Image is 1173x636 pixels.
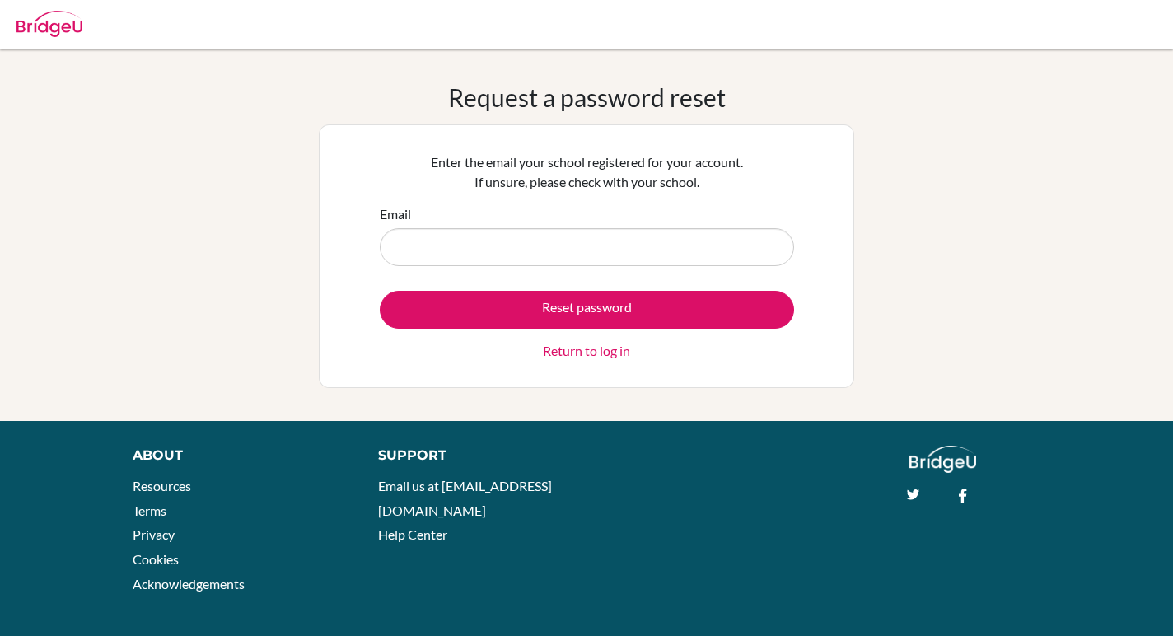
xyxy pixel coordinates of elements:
[380,204,411,224] label: Email
[543,341,630,361] a: Return to log in
[133,551,179,567] a: Cookies
[133,526,175,542] a: Privacy
[909,446,976,473] img: logo_white@2x-f4f0deed5e89b7ecb1c2cc34c3e3d731f90f0f143d5ea2071677605dd97b5244.png
[378,526,447,542] a: Help Center
[380,291,794,329] button: Reset password
[448,82,726,112] h1: Request a password reset
[133,576,245,592] a: Acknowledgements
[380,152,794,192] p: Enter the email your school registered for your account. If unsure, please check with your school.
[378,478,552,518] a: Email us at [EMAIL_ADDRESS][DOMAIN_NAME]
[133,478,191,493] a: Resources
[133,446,341,465] div: About
[133,503,166,518] a: Terms
[378,446,570,465] div: Support
[16,11,82,37] img: Bridge-U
